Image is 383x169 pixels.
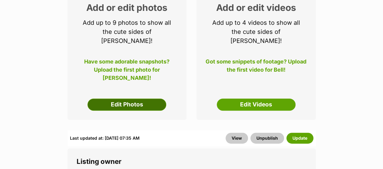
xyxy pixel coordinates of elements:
p: Add up to 9 photos to show all the cute sides of [PERSON_NAME]! [77,18,178,45]
a: Edit Videos [217,99,296,111]
p: Have some adorable snapshots? Upload the first photo for [PERSON_NAME]! [77,57,178,77]
span: Listing owner [77,157,121,165]
p: Got some snippets of footage? Upload the first video for Bell! [206,57,307,77]
h2: Add or edit photos [77,3,178,12]
a: View [226,133,248,144]
button: Unpublish [250,133,284,144]
p: Add up to 4 videos to show all the cute sides of [PERSON_NAME]! [206,18,307,45]
button: Update [286,133,313,144]
div: Last updated at: [DATE] 07:35 AM [70,133,140,144]
h2: Add or edit videos [206,3,307,12]
a: Edit Photos [87,99,166,111]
